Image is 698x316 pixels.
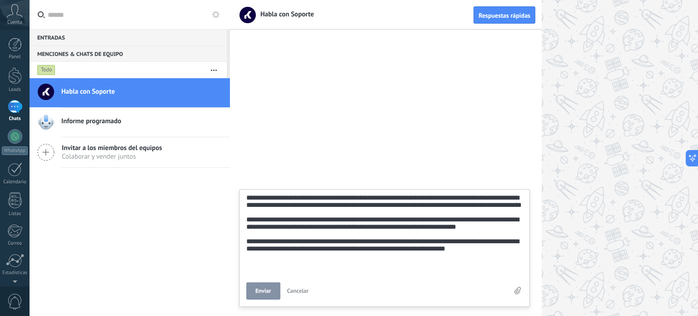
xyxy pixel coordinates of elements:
span: Informe programado [61,117,121,126]
div: Correo [2,241,28,246]
span: Habla con Soporte [61,87,115,96]
div: Chats [2,116,28,122]
span: Habla con Soporte [255,10,314,19]
a: Informe programado [30,108,230,137]
button: Cancelar [284,282,313,300]
div: Estadísticas [2,270,28,276]
button: Respuestas rápidas [474,6,535,24]
div: Entradas [30,29,227,45]
div: Panel [2,54,28,60]
a: Habla con Soporte [30,78,230,107]
div: Todo [37,65,55,75]
span: Cuenta [7,20,22,25]
div: Calendario [2,179,28,185]
div: Leads [2,87,28,93]
span: Enviar [255,288,271,294]
div: Listas [2,211,28,217]
span: Respuestas rápidas [479,12,530,19]
div: WhatsApp [2,146,28,155]
span: Invitar a los miembros del equipos [62,144,162,152]
span: Cancelar [287,287,309,295]
button: Enviar [246,282,280,300]
span: Colaborar y vender juntos [62,152,162,161]
div: Menciones & Chats de equipo [30,45,227,62]
button: Más [204,62,224,78]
